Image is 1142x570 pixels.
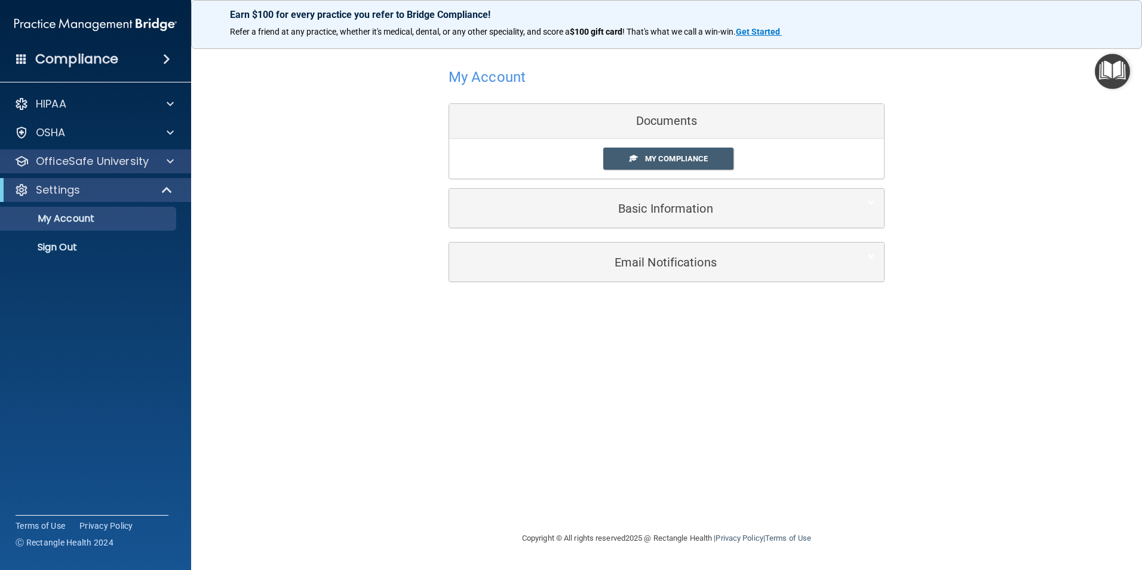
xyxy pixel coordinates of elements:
[458,202,839,215] h5: Basic Information
[458,256,839,269] h5: Email Notifications
[570,27,622,36] strong: $100 gift card
[36,154,149,168] p: OfficeSafe University
[645,154,708,163] span: My Compliance
[36,97,66,111] p: HIPAA
[14,183,173,197] a: Settings
[449,69,526,85] h4: My Account
[14,154,174,168] a: OfficeSafe University
[458,195,875,222] a: Basic Information
[449,104,884,139] div: Documents
[36,183,80,197] p: Settings
[449,519,885,557] div: Copyright © All rights reserved 2025 @ Rectangle Health | |
[230,9,1103,20] p: Earn $100 for every practice you refer to Bridge Compliance!
[79,520,133,532] a: Privacy Policy
[230,27,570,36] span: Refer a friend at any practice, whether it's medical, dental, or any other speciality, and score a
[716,534,763,543] a: Privacy Policy
[765,534,811,543] a: Terms of Use
[458,249,875,275] a: Email Notifications
[622,27,736,36] span: ! That's what we call a win-win.
[16,537,113,548] span: Ⓒ Rectangle Health 2024
[35,51,118,68] h4: Compliance
[36,125,66,140] p: OSHA
[14,13,177,36] img: PMB logo
[14,97,174,111] a: HIPAA
[1095,54,1130,89] button: Open Resource Center
[736,27,780,36] strong: Get Started
[736,27,782,36] a: Get Started
[16,520,65,532] a: Terms of Use
[14,125,174,140] a: OSHA
[8,213,171,225] p: My Account
[8,241,171,253] p: Sign Out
